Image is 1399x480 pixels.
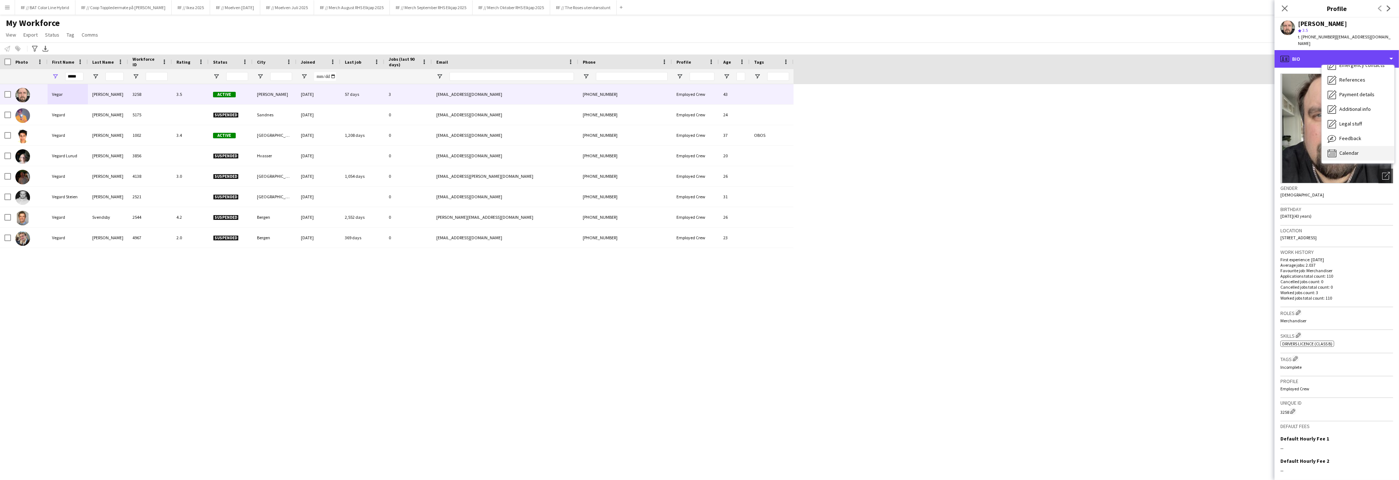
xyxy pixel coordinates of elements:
[1280,74,1393,183] img: Crew avatar or photo
[1280,386,1393,391] p: Employed Crew
[719,125,750,145] div: 37
[82,31,98,38] span: Comms
[213,92,236,97] span: Active
[432,84,578,104] div: [EMAIL_ADDRESS][DOMAIN_NAME]
[1280,400,1393,406] h3: Unique ID
[88,146,128,166] div: [PERSON_NAME]
[15,88,30,102] img: Vegar Staven
[1379,169,1393,183] div: Open photos pop-in
[578,187,672,207] div: [PHONE_NUMBER]
[128,228,172,248] div: 4967
[213,112,239,118] span: Suspended
[1280,445,1393,451] div: --
[172,0,210,15] button: RF // Ikea 2025
[1298,34,1391,46] span: | [EMAIL_ADDRESS][DOMAIN_NAME]
[719,207,750,227] div: 26
[1280,206,1393,213] h3: Birthday
[1280,318,1306,323] span: Merchandiser
[88,166,128,186] div: [PERSON_NAME]
[1280,262,1393,268] p: Average jobs: 2.037
[384,166,432,186] div: 0
[213,133,236,138] span: Active
[48,228,88,248] div: Vegard
[15,149,30,164] img: Vegard Lurud Dahl
[48,84,88,104] div: Vegar
[1339,135,1361,142] span: Feedback
[301,73,307,80] button: Open Filter Menu
[432,125,578,145] div: [EMAIL_ADDRESS][DOMAIN_NAME]
[1322,146,1394,161] div: Calendar
[1298,34,1336,40] span: t. [PHONE_NUMBER]
[719,105,750,125] div: 24
[226,72,248,81] input: Status Filter Input
[128,207,172,227] div: 2544
[253,105,296,125] div: Sandnes
[1322,73,1394,87] div: References
[270,72,292,81] input: City Filter Input
[88,105,128,125] div: [PERSON_NAME]
[172,228,209,248] div: 2.0
[23,31,38,38] span: Export
[296,125,340,145] div: [DATE]
[41,44,50,53] app-action-btn: Export XLSX
[676,73,683,80] button: Open Filter Menu
[384,146,432,166] div: 0
[30,44,39,53] app-action-btn: Advanced filters
[1280,227,1393,234] h3: Location
[578,166,672,186] div: [PHONE_NUMBER]
[45,31,59,38] span: Status
[260,0,314,15] button: RF // Moelven Juli 2025
[723,73,730,80] button: Open Filter Menu
[48,207,88,227] div: Vegard
[384,187,432,207] div: 0
[389,56,419,67] span: Jobs (last 90 days)
[64,30,77,40] a: Tag
[15,129,30,143] img: Vegard Hansen
[578,125,672,145] div: [PHONE_NUMBER]
[345,59,361,65] span: Last job
[15,0,75,15] button: RF // BAT Color Line Hybrid
[672,146,719,166] div: Employed Crew
[75,0,172,15] button: RF // Coop Toppledermøte på [PERSON_NAME]
[384,84,432,104] div: 3
[672,187,719,207] div: Employed Crew
[67,31,74,38] span: Tag
[1280,192,1324,198] span: [DEMOGRAPHIC_DATA]
[15,170,30,184] img: Vegard Nordby
[172,166,209,186] div: 3.0
[1339,106,1371,112] span: Additional info
[1280,213,1312,219] span: [DATE] (43 years)
[1280,408,1393,415] div: 3258
[723,59,731,65] span: Age
[15,108,30,123] img: Vegard Eide
[1280,284,1393,290] p: Cancelled jobs total count: 0
[301,59,315,65] span: Joined
[128,146,172,166] div: 3856
[754,59,764,65] span: Tags
[48,187,88,207] div: Vegard Steien
[1322,87,1394,102] div: Payment details
[296,166,340,186] div: [DATE]
[1339,150,1359,156] span: Calendar
[48,125,88,145] div: Vegard
[672,125,719,145] div: Employed Crew
[1280,185,1393,191] h3: Gender
[1280,295,1393,301] p: Worked jobs total count: 110
[690,72,715,81] input: Profile Filter Input
[172,125,209,145] div: 3.4
[390,0,473,15] button: RF // Merch September RHS Elkjøp 2025
[88,228,128,248] div: [PERSON_NAME]
[296,228,340,248] div: [DATE]
[384,207,432,227] div: 0
[105,72,124,81] input: Last Name Filter Input
[432,105,578,125] div: [EMAIL_ADDRESS][DOMAIN_NAME]
[384,105,432,125] div: 0
[384,228,432,248] div: 0
[340,84,384,104] div: 57 days
[1280,458,1329,464] h3: Default Hourly Fee 2
[20,30,41,40] a: Export
[52,73,59,80] button: Open Filter Menu
[449,72,574,81] input: Email Filter Input
[1275,4,1399,13] h3: Profile
[1280,355,1393,363] h3: Tags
